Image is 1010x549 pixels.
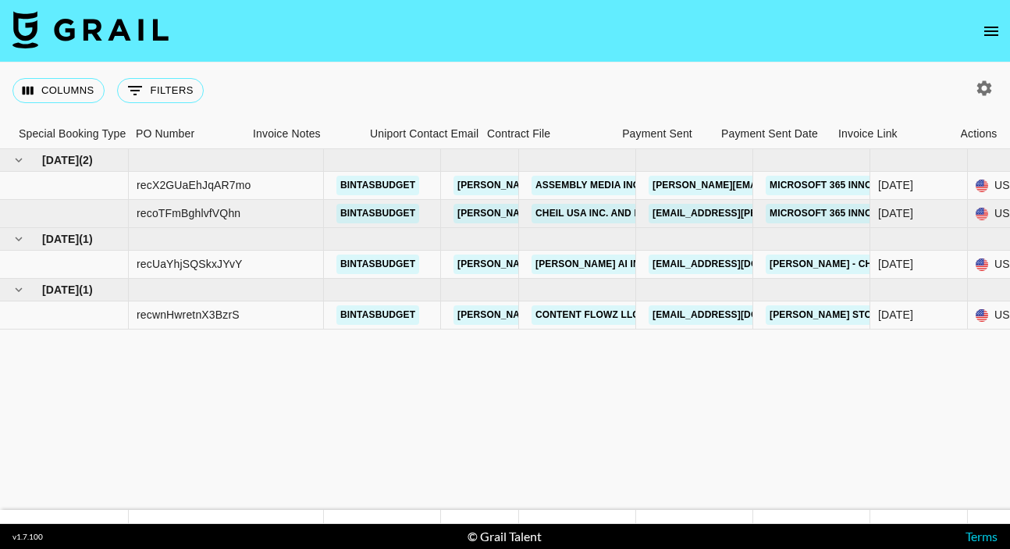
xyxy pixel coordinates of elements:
[79,152,93,168] span: ( 2 )
[42,152,79,168] span: [DATE]
[79,231,93,247] span: ( 1 )
[42,231,79,247] span: [DATE]
[766,204,965,223] a: Microsoft 365 Innovation Campaign
[362,119,479,149] div: Uniport Contact Email
[128,119,245,149] div: PO Number
[137,205,240,221] div: recoTFmBghlvfVQhn
[649,305,823,325] a: [EMAIL_ADDRESS][DOMAIN_NAME]
[336,255,419,274] a: bintasbudget
[596,119,713,149] div: Payment Sent
[336,176,419,195] a: bintasbudget
[370,119,478,149] div: Uniport Contact Email
[8,279,30,301] button: hide children
[336,204,419,223] a: bintasbudget
[8,149,30,171] button: hide children
[532,255,651,274] a: [PERSON_NAME] AI Inc
[948,119,1010,149] div: Actions
[8,228,30,250] button: hide children
[453,176,788,195] a: [PERSON_NAME][EMAIL_ADDRESS][PERSON_NAME][DOMAIN_NAME]
[137,177,251,193] div: recX2GUaEhJqAR7mo
[649,176,903,195] a: [PERSON_NAME][EMAIL_ADDRESS][DOMAIN_NAME]
[966,529,998,544] a: Terms
[878,177,913,193] div: Jun '25
[137,256,243,272] div: recUaYhjSQSkxJYvY
[12,532,43,542] div: v 1.7.100
[11,119,128,149] div: Special Booking Type
[12,78,105,103] button: Select columns
[532,176,646,195] a: Assembly Media Inc.
[766,255,974,274] a: [PERSON_NAME] - Chat Feature Promo
[79,282,93,298] span: ( 1 )
[976,16,1007,47] button: open drawer
[838,119,898,149] div: Invoice Link
[12,11,169,48] img: Grail Talent
[649,204,903,223] a: [EMAIL_ADDRESS][PERSON_NAME][DOMAIN_NAME]
[721,119,818,149] div: Payment Sent Date
[487,119,550,149] div: Contract File
[253,119,321,149] div: Invoice Notes
[117,78,204,103] button: Show filters
[878,256,913,272] div: Jul '25
[649,255,823,274] a: [EMAIL_ADDRESS][DOMAIN_NAME]
[830,119,948,149] div: Invoice Link
[453,204,788,223] a: [PERSON_NAME][EMAIL_ADDRESS][PERSON_NAME][DOMAIN_NAME]
[878,205,913,221] div: Jun '25
[468,529,542,544] div: © Grail Talent
[136,119,194,149] div: PO Number
[479,119,596,149] div: Contract File
[766,305,889,325] a: [PERSON_NAME] Store
[622,119,692,149] div: Payment Sent
[532,204,710,223] a: Cheil USA Inc. and its affiliates
[19,119,126,149] div: Special Booking Type
[961,119,998,149] div: Actions
[878,307,913,323] div: Aug '25
[532,305,643,325] a: Content Flowz LLC
[713,119,830,149] div: Payment Sent Date
[245,119,362,149] div: Invoice Notes
[137,307,240,323] div: recwnHwretnX3BzrS
[453,255,788,274] a: [PERSON_NAME][EMAIL_ADDRESS][PERSON_NAME][DOMAIN_NAME]
[336,305,419,325] a: bintasbudget
[42,282,79,298] span: [DATE]
[453,305,788,325] a: [PERSON_NAME][EMAIL_ADDRESS][PERSON_NAME][DOMAIN_NAME]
